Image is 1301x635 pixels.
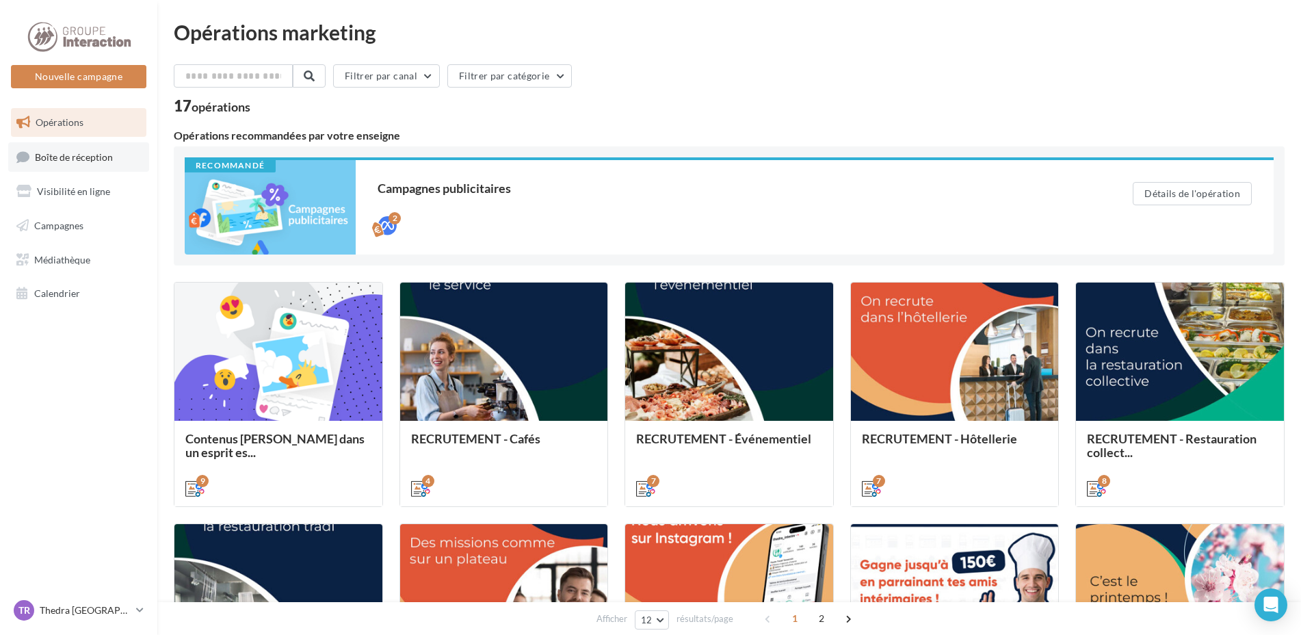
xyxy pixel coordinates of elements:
span: Opérations [36,116,83,128]
span: Boîte de réception [35,151,113,162]
a: TR Thedra [GEOGRAPHIC_DATA] [11,597,146,623]
div: Open Intercom Messenger [1254,588,1287,621]
span: Calendrier [34,287,80,299]
span: 1 [784,608,806,630]
button: Nouvelle campagne [11,65,146,88]
button: 12 [635,610,670,630]
div: 7 [873,475,885,487]
span: RECRUTEMENT - Hôtellerie [862,431,1017,446]
a: Boîte de réception [8,142,149,172]
span: Contenus [PERSON_NAME] dans un esprit es... [185,431,365,460]
a: Opérations [8,108,149,137]
span: Afficher [596,612,627,625]
span: RECRUTEMENT - Cafés [411,431,540,446]
button: Filtrer par catégorie [447,64,572,88]
div: 17 [174,99,250,114]
span: 12 [641,614,653,625]
span: Visibilité en ligne [37,185,110,197]
span: Médiathèque [34,253,90,265]
div: 4 [422,475,434,487]
a: Campagnes [8,211,149,240]
a: Médiathèque [8,246,149,274]
span: 2 [811,608,832,630]
div: 2 [389,212,401,224]
span: résultats/page [676,612,733,625]
a: Calendrier [8,279,149,308]
div: 7 [647,475,659,487]
a: Visibilité en ligne [8,177,149,206]
span: RECRUTEMENT - Événementiel [636,431,811,446]
button: Filtrer par canal [333,64,440,88]
span: Campagnes [34,220,83,231]
div: 8 [1098,475,1110,487]
div: opérations [192,101,250,113]
div: Campagnes publicitaires [378,182,1078,194]
button: Détails de l'opération [1133,182,1252,205]
div: Opérations recommandées par votre enseigne [174,130,1285,141]
p: Thedra [GEOGRAPHIC_DATA] [40,604,131,617]
div: 9 [196,475,209,487]
div: Opérations marketing [174,22,1285,42]
span: TR [18,604,30,617]
div: Recommandé [185,160,276,172]
span: RECRUTEMENT - Restauration collect... [1087,431,1257,460]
